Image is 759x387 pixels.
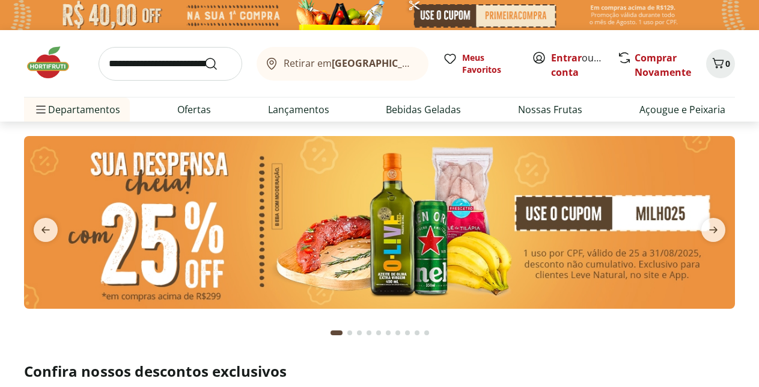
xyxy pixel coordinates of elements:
[328,318,345,347] button: Current page from fs-carousel
[34,95,48,124] button: Menu
[725,58,730,69] span: 0
[422,318,431,347] button: Go to page 10 from fs-carousel
[204,57,233,71] button: Submit Search
[34,95,120,124] span: Departamentos
[383,318,393,347] button: Go to page 6 from fs-carousel
[332,57,534,70] b: [GEOGRAPHIC_DATA]/[GEOGRAPHIC_DATA]
[393,318,403,347] button: Go to page 7 from fs-carousel
[24,136,735,309] img: cupom
[364,318,374,347] button: Go to page 4 from fs-carousel
[551,51,582,64] a: Entrar
[412,318,422,347] button: Go to page 9 from fs-carousel
[706,49,735,78] button: Carrinho
[635,51,691,79] a: Comprar Novamente
[24,362,735,381] h2: Confira nossos descontos exclusivos
[403,318,412,347] button: Go to page 8 from fs-carousel
[386,102,461,117] a: Bebidas Geladas
[345,318,355,347] button: Go to page 2 from fs-carousel
[551,51,617,79] a: Criar conta
[692,218,735,242] button: next
[374,318,383,347] button: Go to page 5 from fs-carousel
[462,52,517,76] span: Meus Favoritos
[639,102,725,117] a: Açougue e Peixaria
[518,102,582,117] a: Nossas Frutas
[355,318,364,347] button: Go to page 3 from fs-carousel
[284,58,416,69] span: Retirar em
[99,47,242,81] input: search
[268,102,329,117] a: Lançamentos
[257,47,428,81] button: Retirar em[GEOGRAPHIC_DATA]/[GEOGRAPHIC_DATA]
[24,218,67,242] button: previous
[177,102,211,117] a: Ofertas
[24,45,84,81] img: Hortifruti
[443,52,517,76] a: Meus Favoritos
[551,51,605,79] span: ou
